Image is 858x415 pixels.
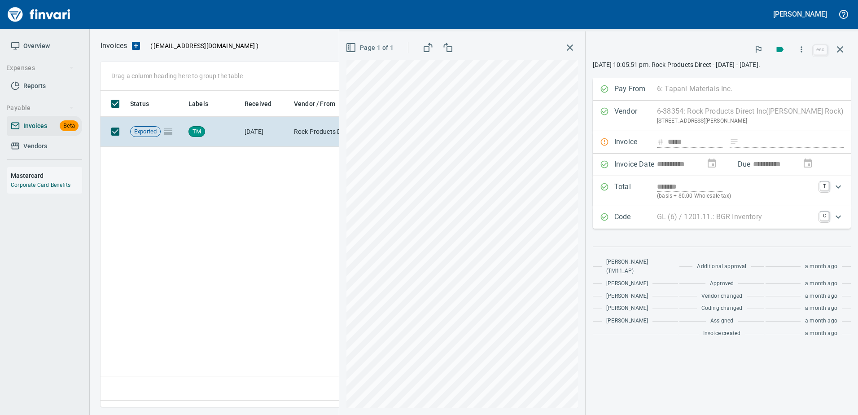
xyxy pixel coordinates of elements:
span: [PERSON_NAME] (TM11_AP) [606,258,674,276]
p: Invoices [101,40,127,51]
span: Overview [23,40,50,52]
a: C [820,212,829,221]
button: Page 1 of 1 [344,40,397,56]
span: Status [130,98,161,109]
button: Labels [770,40,790,59]
span: Beta [60,121,79,131]
button: More [792,40,811,59]
span: Reports [23,80,46,92]
button: [PERSON_NAME] [771,7,829,21]
a: Vendors [7,136,82,156]
span: a month ago [805,292,837,301]
span: Exported [131,128,160,136]
button: Upload an Invoice [127,40,145,51]
span: Pages Split [161,128,176,135]
h6: Mastercard [11,171,82,181]
a: esc [814,45,827,55]
span: [PERSON_NAME] [606,317,648,326]
span: Status [130,98,149,109]
span: Approved [710,279,734,288]
span: Assigned [710,317,733,326]
span: Coding changed [701,304,742,313]
a: Corporate Card Benefits [11,182,70,188]
span: Invoices [23,120,47,132]
span: a month ago [805,262,837,271]
span: [PERSON_NAME] [606,279,648,288]
span: a month ago [805,329,837,338]
span: Vendor / From [294,98,347,109]
span: a month ago [805,304,837,313]
img: Finvari [5,4,73,25]
span: Labels [188,98,220,109]
span: Vendors [23,141,47,152]
span: Expenses [6,62,74,74]
a: Reports [7,76,82,96]
nav: breadcrumb [101,40,127,51]
span: Payable [6,102,74,114]
a: InvoicesBeta [7,116,82,136]
a: Overview [7,36,82,56]
h5: [PERSON_NAME] [773,9,827,19]
span: [PERSON_NAME] [606,292,648,301]
p: GL (6) / 1201.11.: BGR Inventory [657,212,762,222]
span: a month ago [805,317,837,326]
span: Vendor / From [294,98,335,109]
div: Expand [593,206,851,229]
a: T [820,181,829,190]
span: [PERSON_NAME] [606,304,648,313]
span: Additional approval [697,262,746,271]
p: Code [614,212,657,223]
td: Rock Products Direct Inc([PERSON_NAME] Rock) (6-38354) [290,117,380,147]
button: Expenses [3,60,78,76]
span: Invoice created [703,329,741,338]
div: Expand [593,176,851,206]
span: Vendor changed [701,292,742,301]
p: (basis + $0.00 Wholesale tax) [657,192,814,201]
p: Drag a column heading here to group the table [111,71,243,80]
span: TM [189,128,205,136]
button: Payable [3,100,78,116]
span: Received [245,98,271,109]
p: [DATE] 10:05:51 pm. Rock Products Direct - [DATE] - [DATE]. [593,60,851,69]
span: a month ago [805,279,837,288]
p: ( ) [145,41,258,50]
span: [EMAIL_ADDRESS][DOMAIN_NAME] [153,41,256,50]
span: Close invoice [811,39,851,60]
span: Labels [188,98,208,109]
span: Page 1 of 1 [347,42,394,53]
button: Flag [749,40,768,59]
span: Received [245,98,283,109]
td: [DATE] [241,117,290,147]
p: Total [614,181,657,201]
